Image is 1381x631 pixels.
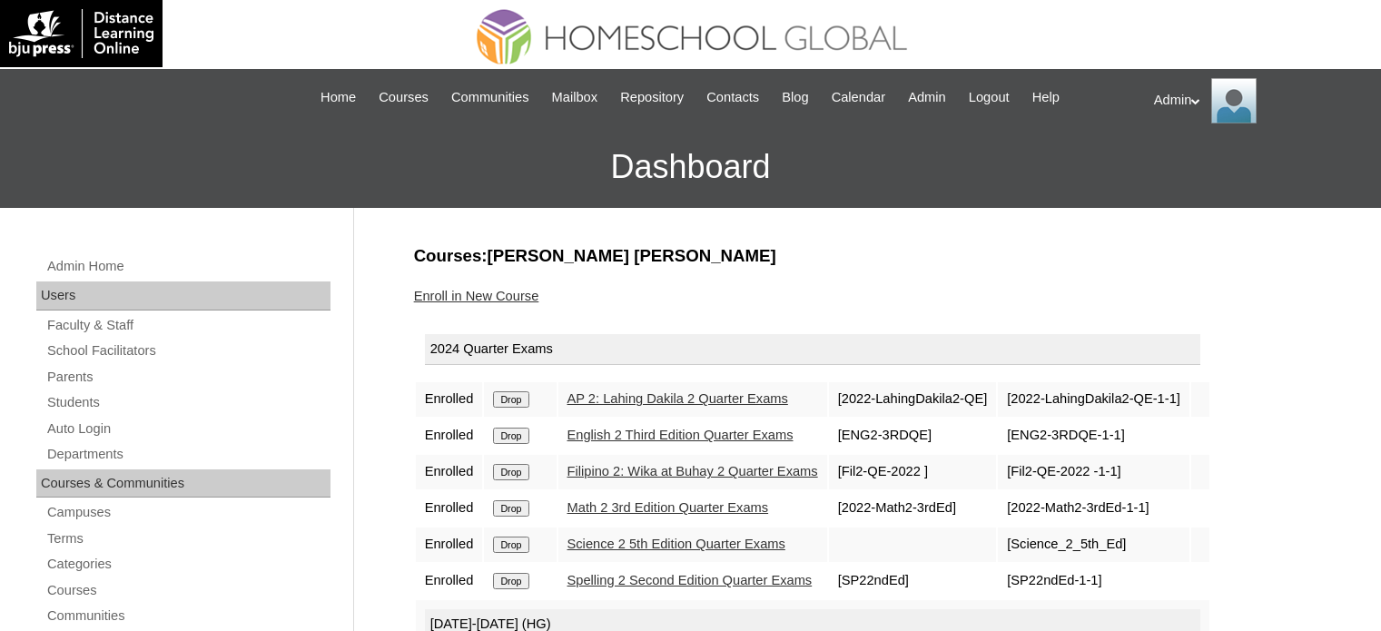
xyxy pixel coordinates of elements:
a: Spelling 2 Second Edition Quarter Exams [567,573,813,587]
a: Home [311,87,365,108]
a: Auto Login [45,418,330,440]
td: [Fil2-QE-2022 ] [829,455,997,489]
input: Drop [493,428,528,444]
div: 2024 Quarter Exams [425,334,1200,365]
a: Help [1023,87,1069,108]
a: Filipino 2: Wika at Buhay 2 Quarter Exams [567,464,818,478]
td: [ENG2-3RDQE] [829,419,997,453]
div: Users [36,281,330,311]
a: Faculty & Staff [45,314,330,337]
td: [Fil2-QE-2022 -1-1] [998,455,1189,489]
td: [SP22ndEd-1-1] [998,564,1189,598]
a: Admin [899,87,955,108]
input: Drop [493,500,528,517]
a: Repository [611,87,693,108]
span: Home [321,87,356,108]
span: Repository [620,87,684,108]
a: Students [45,391,330,414]
td: [2022-Math2-3rdEd-1-1] [998,491,1189,526]
input: Drop [493,391,528,408]
a: Logout [960,87,1019,108]
a: English 2 Third Edition Quarter Exams [567,428,794,442]
span: Logout [969,87,1010,108]
a: Science 2 5th Edition Quarter Exams [567,537,785,551]
span: Contacts [706,87,759,108]
h3: Courses:[PERSON_NAME] [PERSON_NAME] [414,244,1313,268]
td: Enrolled [416,527,483,562]
a: School Facilitators [45,340,330,362]
span: Admin [908,87,946,108]
span: Calendar [832,87,885,108]
span: Help [1032,87,1060,108]
td: [Science_2_5th_Ed] [998,527,1189,562]
a: Terms [45,527,330,550]
td: Enrolled [416,564,483,598]
td: [SP22ndEd] [829,564,997,598]
a: Parents [45,366,330,389]
a: Courses [45,579,330,602]
a: Contacts [697,87,768,108]
span: Communities [451,87,529,108]
td: [2022-LahingDakila2-QE] [829,382,997,417]
a: Departments [45,443,330,466]
a: Mailbox [543,87,607,108]
a: Communities [45,605,330,627]
input: Drop [493,464,528,480]
span: Courses [379,87,429,108]
div: Admin [1154,78,1363,123]
td: [2022-Math2-3rdEd] [829,491,997,526]
h3: Dashboard [9,126,1372,208]
a: Calendar [823,87,894,108]
a: Enroll in New Course [414,289,539,303]
img: Admin Homeschool Global [1211,78,1257,123]
a: Admin Home [45,255,330,278]
a: Courses [370,87,438,108]
a: Campuses [45,501,330,524]
a: AP 2: Lahing Dakila 2 Quarter Exams [567,391,788,406]
img: logo-white.png [9,9,153,58]
td: Enrolled [416,382,483,417]
a: Blog [773,87,817,108]
td: [2022-LahingDakila2-QE-1-1] [998,382,1189,417]
span: Blog [782,87,808,108]
div: Courses & Communities [36,469,330,498]
a: Categories [45,553,330,576]
input: Drop [493,537,528,553]
a: Math 2 3rd Edition Quarter Exams [567,500,769,515]
input: Drop [493,573,528,589]
td: Enrolled [416,491,483,526]
td: Enrolled [416,455,483,489]
td: Enrolled [416,419,483,453]
a: Communities [442,87,538,108]
td: [ENG2-3RDQE-1-1] [998,419,1189,453]
span: Mailbox [552,87,598,108]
